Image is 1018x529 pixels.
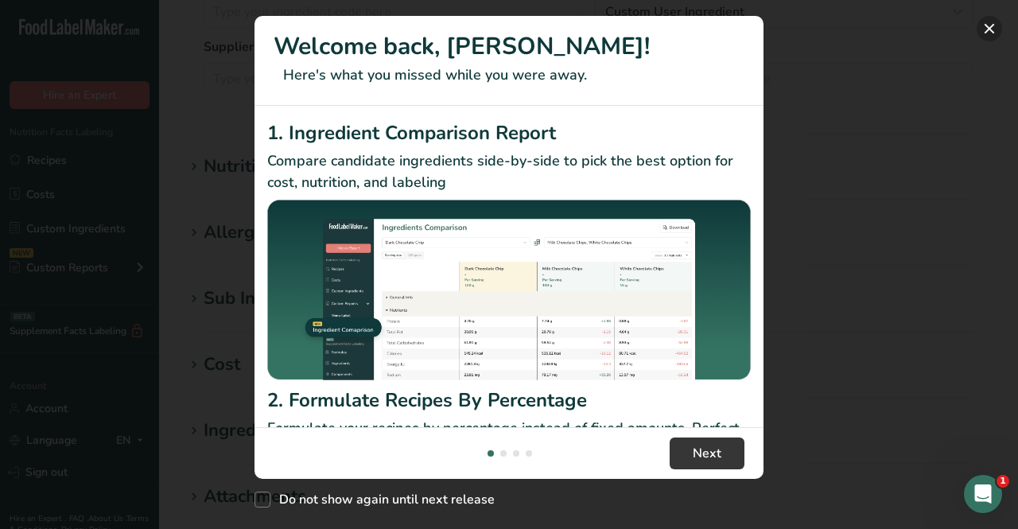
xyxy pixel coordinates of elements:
span: Do not show again until next release [270,492,495,508]
h2: 1. Ingredient Comparison Report [267,119,751,147]
span: 1 [997,475,1009,488]
p: Compare candidate ingredients side-by-side to pick the best option for cost, nutrition, and labeling [267,150,751,193]
button: Next [670,438,744,469]
p: Formulate your recipes by percentage instead of fixed amounts. Perfect for scaling and keeping re... [267,418,751,461]
h1: Welcome back, [PERSON_NAME]! [274,29,744,64]
span: Next [693,444,721,463]
p: Here's what you missed while you were away. [274,64,744,86]
img: Ingredient Comparison Report [267,200,751,380]
iframe: Intercom live chat [964,475,1002,513]
h2: 2. Formulate Recipes By Percentage [267,386,751,414]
